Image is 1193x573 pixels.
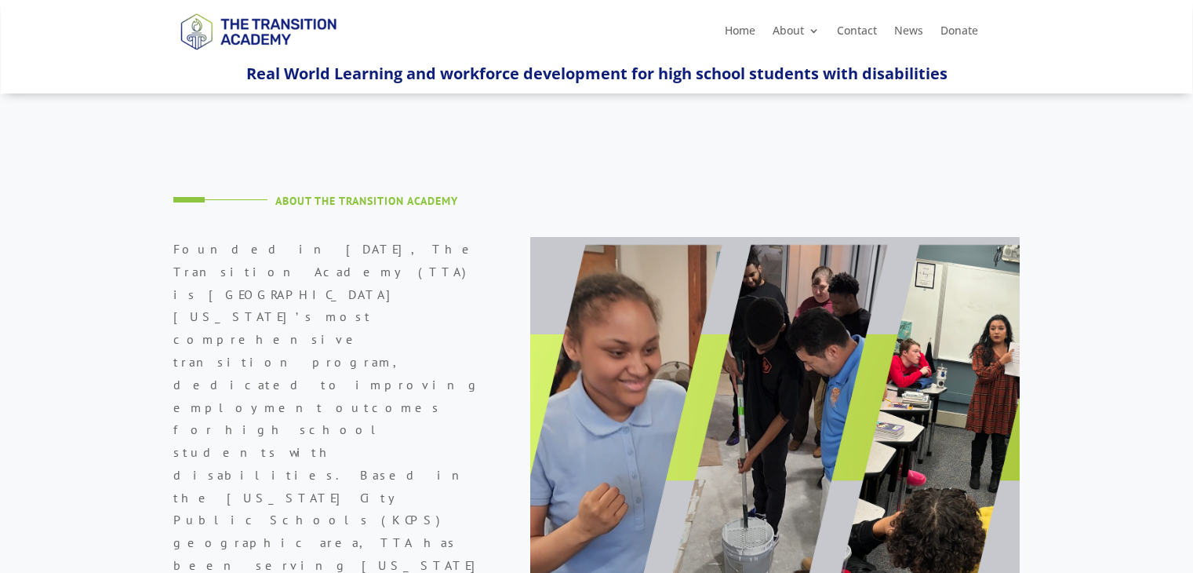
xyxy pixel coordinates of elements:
[173,3,343,59] img: TTA Brand_TTA Primary Logo_Horizontal_Light BG
[275,195,484,214] h4: About The Transition Academy
[773,25,820,42] a: About
[725,25,755,42] a: Home
[173,47,343,62] a: Logo-Noticias
[837,25,877,42] a: Contact
[246,63,947,84] span: Real World Learning and workforce development for high school students with disabilities
[894,25,923,42] a: News
[940,25,978,42] a: Donate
